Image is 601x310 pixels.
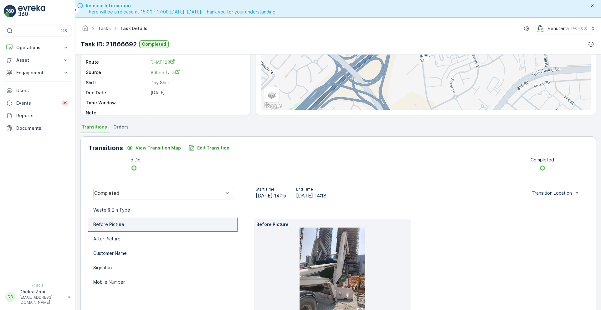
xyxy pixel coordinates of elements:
a: Events99 [4,97,71,109]
p: [EMAIL_ADDRESS][DOMAIN_NAME] [19,295,64,305]
p: Dhekra.Zribi [19,289,64,295]
p: End Time [296,187,326,192]
button: Edit Transition [185,143,233,153]
p: Customer Name [93,250,127,256]
p: Source [86,69,148,76]
p: Due Date [86,90,148,96]
a: Users [4,84,71,97]
button: DDDhekra.Zribi[EMAIL_ADDRESS][DOMAIN_NAME] [4,289,71,305]
p: Day Shift [151,80,244,86]
p: Renuterra [548,25,569,32]
p: Time Window [86,100,148,106]
p: - [151,110,244,116]
p: Engagement [16,70,59,76]
p: Completed [531,157,554,163]
p: Asset [16,57,59,63]
button: Transition Location [528,188,583,198]
span: Release Information [86,3,277,9]
span: Transitions [82,124,107,130]
p: Edit Transition [197,145,229,151]
span: Adhoc Task [151,70,180,75]
div: DD [5,292,15,302]
a: Adhoc Task [151,69,244,76]
p: Before Picture [93,221,124,228]
p: ⌘B [61,28,67,33]
span: Task Details [119,25,149,32]
p: Before Picture [256,221,408,228]
p: After Picture [93,236,121,242]
img: logo_light-DOdMpM7g.png [18,5,45,18]
p: Start Time [256,187,286,192]
button: Operations [4,41,71,54]
p: - [151,100,244,106]
p: Documents [16,125,69,131]
a: DHAT103 [151,59,244,66]
button: Asset [4,54,71,66]
span: [DATE] 14:18 [296,192,326,199]
a: Tasks [98,26,111,31]
span: There will be a release at 15:00 - 17:00 [DATE], [DATE]. Thank you for your understanding. [86,9,277,15]
p: ( +04:00 ) [571,26,587,31]
p: Reports [16,113,69,119]
div: Completed [94,190,223,196]
span: Orders [113,124,129,130]
a: Documents [4,122,71,134]
p: Mobile Number [93,279,125,285]
span: DHAT103 [151,60,175,65]
p: Route [86,59,148,66]
a: Open this area in Google Maps (opens a new window) [263,102,283,110]
p: To Do [128,157,141,163]
img: logo [4,5,16,18]
p: Operations [16,45,59,51]
a: Layers [265,88,279,102]
p: Completed [142,41,166,47]
a: Homepage [82,27,89,33]
p: View Transition Map [136,145,181,151]
p: Waste & Bin Type [93,207,130,213]
p: Note [86,110,148,116]
img: Google [263,102,283,110]
p: Shift [86,80,148,86]
span: v 1.50.3 [4,284,71,287]
p: Transitions [88,143,123,153]
img: Screenshot_2024-07-26_at_13.33.01.png [536,25,545,32]
button: View Transition Map [123,143,185,153]
button: Engagement [4,66,71,79]
p: [DATE] [151,90,244,96]
p: 99 [63,101,68,106]
p: Task ID: 21866692 [80,39,137,49]
button: Completed [139,40,169,48]
p: Transition Location [532,190,572,196]
p: Users [16,87,69,94]
p: Signature [93,265,114,271]
button: Renuterra(+04:00) [536,23,596,34]
p: Events [16,100,58,106]
a: Reports [4,109,71,122]
span: [DATE] 14:15 [256,192,286,199]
